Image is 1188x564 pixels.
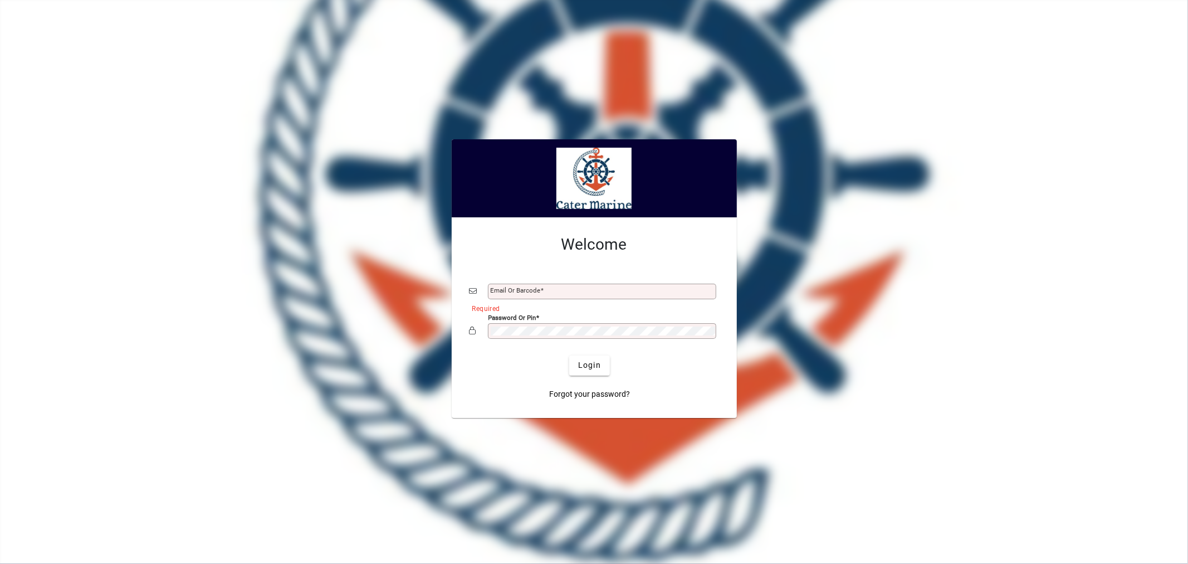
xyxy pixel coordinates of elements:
[549,388,630,400] span: Forgot your password?
[569,356,610,376] button: Login
[545,385,634,405] a: Forgot your password?
[470,235,719,254] h2: Welcome
[578,359,601,371] span: Login
[472,302,710,314] mat-error: Required
[491,286,541,294] mat-label: Email or Barcode
[488,313,536,321] mat-label: Password or Pin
